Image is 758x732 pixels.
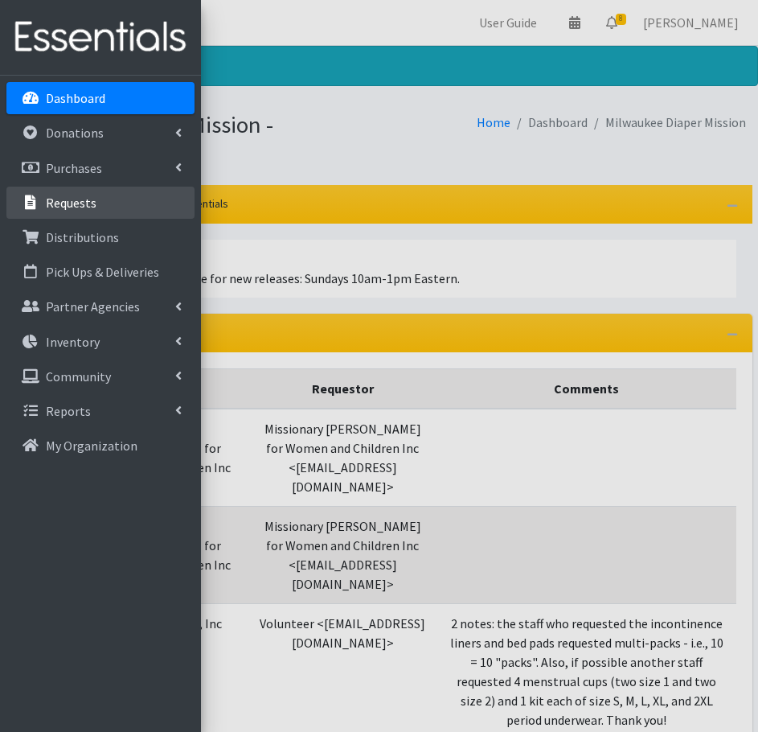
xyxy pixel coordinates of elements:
a: Inventory [6,326,195,358]
a: Distributions [6,221,195,253]
p: Partner Agencies [46,298,140,315]
p: Requests [46,195,96,211]
p: Distributions [46,229,119,245]
img: HumanEssentials [6,10,195,64]
p: Reports [46,403,91,419]
p: Pick Ups & Deliveries [46,264,159,280]
p: Dashboard [46,90,105,106]
p: Community [46,368,111,385]
p: Inventory [46,334,100,350]
a: Donations [6,117,195,149]
p: Purchases [46,160,102,176]
a: Dashboard [6,82,195,114]
a: Requests [6,187,195,219]
a: Purchases [6,152,195,184]
a: Community [6,360,195,393]
p: Donations [46,125,104,141]
a: My Organization [6,430,195,462]
a: Pick Ups & Deliveries [6,256,195,288]
a: Partner Agencies [6,290,195,323]
p: My Organization [46,438,137,454]
a: Reports [6,395,195,427]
